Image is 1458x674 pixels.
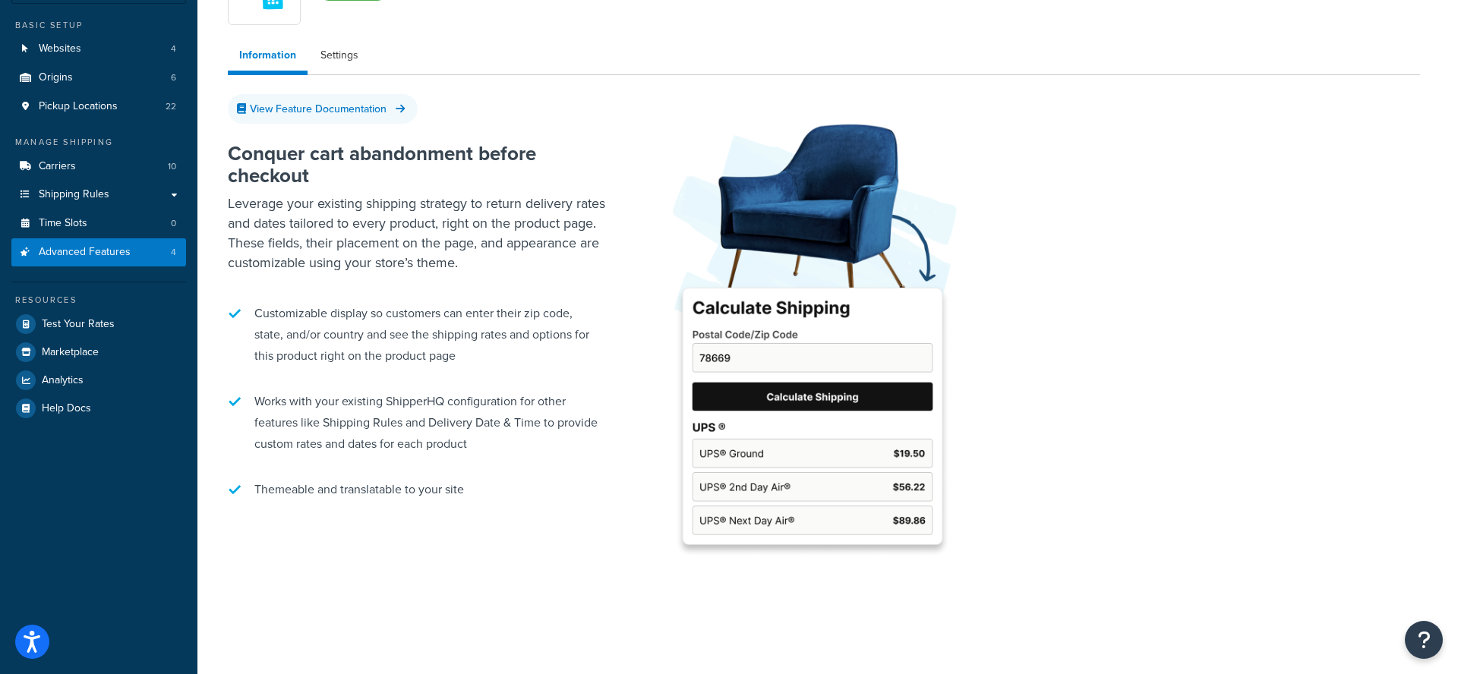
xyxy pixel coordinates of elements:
[228,194,607,272] p: Leverage your existing shipping strategy to return delivery rates and dates tailored to every pro...
[228,295,607,374] li: Customizable display so customers can enter their zip code, state, and/or country and see the shi...
[166,100,176,113] span: 22
[11,367,186,394] a: Analytics
[1405,621,1443,659] button: Open Resource Center
[228,40,308,75] a: Information
[228,471,607,508] li: Themeable and translatable to your site
[11,238,186,266] li: Advanced Features
[11,64,186,92] a: Origins6
[42,402,91,415] span: Help Docs
[11,19,186,32] div: Basic Setup
[653,97,972,566] img: Product Page Shipping Calculator
[11,395,186,422] a: Help Docs
[11,136,186,149] div: Manage Shipping
[11,209,186,238] li: Time Slots
[171,43,176,55] span: 4
[11,35,186,63] li: Websites
[11,64,186,92] li: Origins
[39,71,73,84] span: Origins
[171,217,176,230] span: 0
[11,310,186,338] a: Test Your Rates
[168,160,176,173] span: 10
[39,217,87,230] span: Time Slots
[11,238,186,266] a: Advanced Features4
[171,71,176,84] span: 6
[171,246,176,259] span: 4
[39,188,109,201] span: Shipping Rules
[11,181,186,209] a: Shipping Rules
[39,43,81,55] span: Websites
[11,35,186,63] a: Websites4
[42,374,84,387] span: Analytics
[11,153,186,181] li: Carriers
[39,100,118,113] span: Pickup Locations
[11,93,186,121] li: Pickup Locations
[228,383,607,462] li: Works with your existing ShipperHQ configuration for other features like Shipping Rules and Deliv...
[11,209,186,238] a: Time Slots0
[11,294,186,307] div: Resources
[39,246,131,259] span: Advanced Features
[42,318,115,331] span: Test Your Rates
[11,153,186,181] a: Carriers10
[42,346,99,359] span: Marketplace
[39,160,76,173] span: Carriers
[11,93,186,121] a: Pickup Locations22
[309,40,370,71] a: Settings
[228,143,607,186] h2: Conquer cart abandonment before checkout
[228,94,418,124] a: View Feature Documentation
[11,339,186,366] a: Marketplace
